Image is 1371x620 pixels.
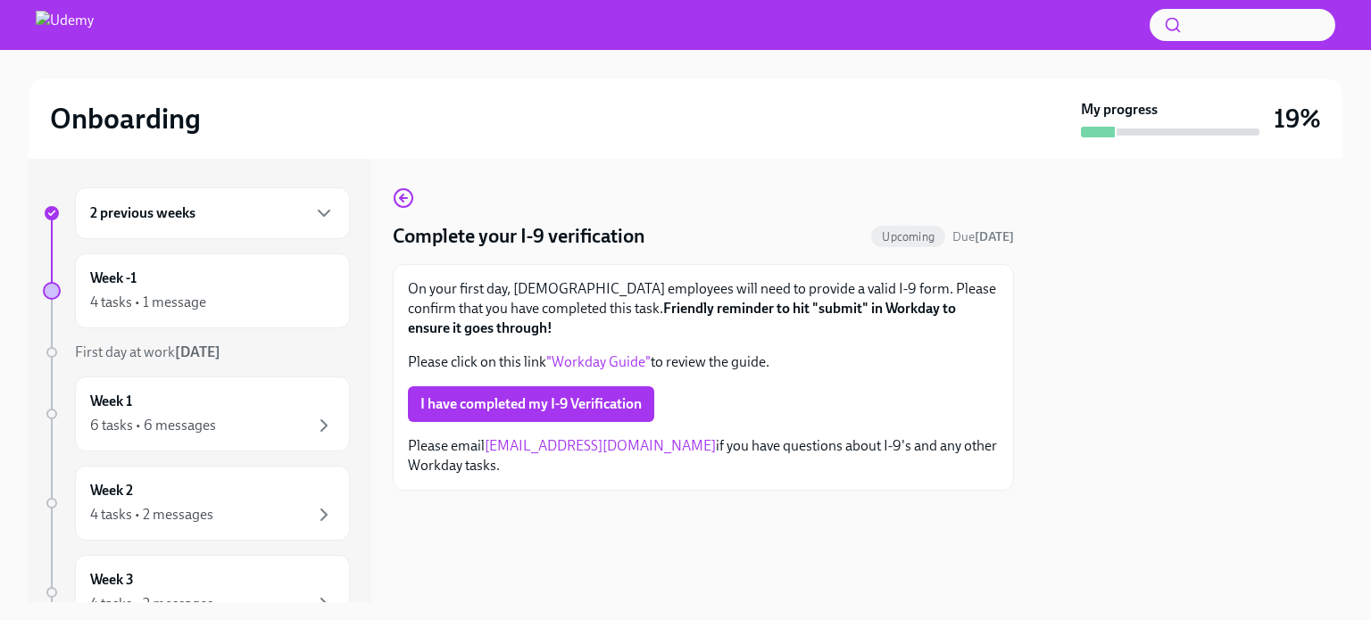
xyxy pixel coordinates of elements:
[90,481,133,500] h6: Week 2
[90,269,137,288] h6: Week -1
[90,293,206,312] div: 4 tasks • 1 message
[175,343,220,360] strong: [DATE]
[408,352,999,372] p: Please click on this link to review the guide.
[90,594,213,614] div: 4 tasks • 2 messages
[1081,100,1158,120] strong: My progress
[43,466,350,541] a: Week 24 tasks • 2 messages
[90,416,216,435] div: 6 tasks • 6 messages
[393,223,645,250] h4: Complete your I-9 verification
[43,253,350,328] a: Week -14 tasks • 1 message
[90,392,132,411] h6: Week 1
[952,228,1014,245] span: October 8th, 2025 11:00
[408,300,956,336] strong: Friendly reminder to hit "submit" in Workday to ensure it goes through!
[871,230,945,244] span: Upcoming
[75,187,350,239] div: 2 previous weeks
[75,343,220,360] span: First day at work
[408,279,999,338] p: On your first day, [DEMOGRAPHIC_DATA] employees will need to provide a valid I-9 form. Please con...
[546,353,651,370] a: "Workday Guide"
[952,229,1014,244] span: Due
[43,376,350,451] a: Week 16 tasks • 6 messages
[408,436,999,475] p: Please email if you have questions about I-9's and any other Workday tasks.
[420,395,642,413] span: I have completed my I-9 Verification
[50,101,201,136] h2: Onboarding
[90,505,213,525] div: 4 tasks • 2 messages
[90,570,134,590] h6: Week 3
[43,343,350,362] a: First day at work[DATE]
[485,437,716,454] a: [EMAIL_ADDRESS][DOMAIN_NAME]
[1274,103,1321,135] h3: 19%
[408,386,654,422] button: I have completed my I-9 Verification
[90,203,195,223] h6: 2 previous weeks
[36,11,94,39] img: Udemy
[975,229,1014,244] strong: [DATE]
